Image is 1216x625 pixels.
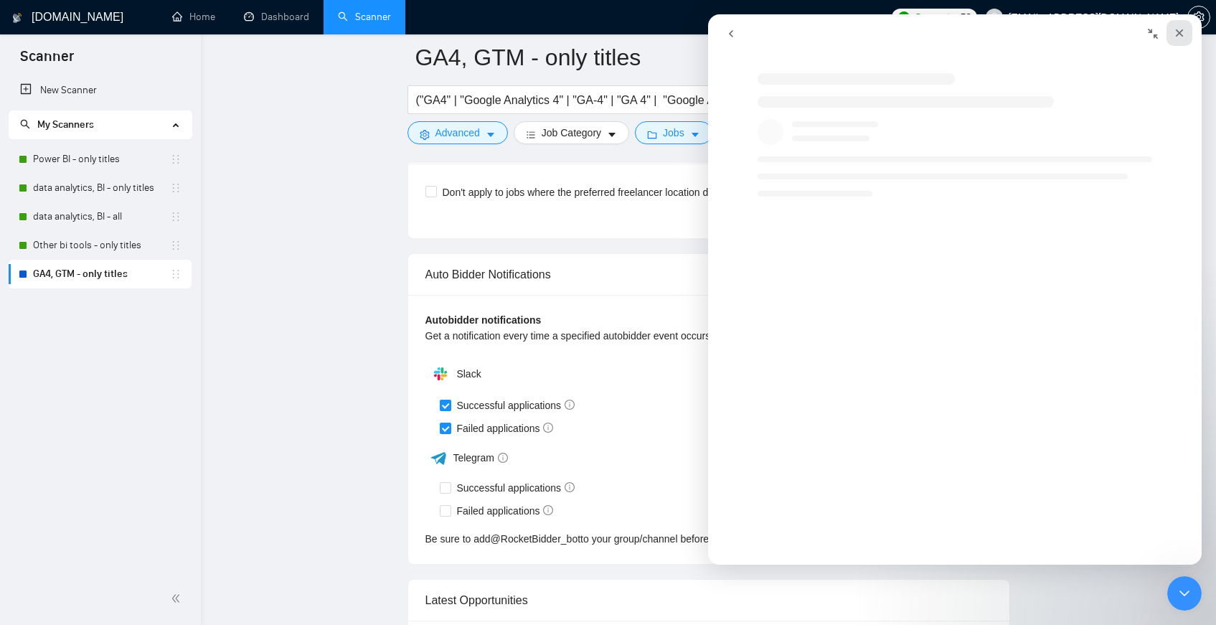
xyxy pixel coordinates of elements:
[407,121,508,144] button: settingAdvancedcaret-down
[37,118,94,131] span: My Scanners
[989,12,999,22] span: user
[420,129,430,140] span: setting
[425,328,851,344] div: Get a notification every time a specified autobidder event occurs.
[338,11,391,23] a: searchScanner
[914,9,957,25] span: Connects:
[708,14,1202,565] iframe: Intercom live chat
[663,125,684,141] span: Jobs
[451,420,560,436] span: Failed applications
[451,480,581,496] span: Successful applications
[543,505,553,515] span: info-circle
[898,11,910,23] img: upwork-logo.png
[171,591,185,606] span: double-left
[456,368,481,380] span: Slack
[170,182,182,194] span: holder
[33,260,170,288] a: GA4, GTM - only titles
[451,503,560,519] span: Failed applications
[542,125,601,141] span: Job Category
[437,184,925,200] span: Don't apply to jobs where the preferred freelancer location doesn't match your selected freelance...
[426,360,455,388] img: hpQkSZIkSZIkSZIkSZIkSZIkSZIkSZIkSZIkSZIkSZIkSZIkSZIkSZIkSZIkSZIkSZIkSZIkSZIkSZIkSZIkSZIkSZIkSZIkS...
[172,11,215,23] a: homeHome
[961,9,971,25] span: 58
[486,129,496,140] span: caret-down
[33,231,170,260] a: Other bi tools - only titles
[20,76,180,105] a: New Scanner
[33,202,170,231] a: data analytics, BI - all
[33,145,170,174] a: Power BI - only titles
[20,119,30,129] span: search
[1187,6,1210,29] button: setting
[526,129,536,140] span: bars
[425,580,992,621] div: Latest Opportunities
[9,202,192,231] li: data analytics, BI - all
[1188,11,1210,23] span: setting
[435,125,480,141] span: Advanced
[690,129,700,140] span: caret-down
[565,482,575,492] span: info-circle
[244,11,309,23] a: dashboardDashboard
[9,231,192,260] li: Other bi tools - only titles
[607,129,617,140] span: caret-down
[425,254,992,295] div: Auto Bidder Notifications
[20,118,94,131] span: My Scanners
[9,260,192,288] li: GA4, GTM - only titles
[170,240,182,251] span: holder
[453,452,508,464] span: Telegram
[498,453,508,463] span: info-circle
[170,211,182,222] span: holder
[33,174,170,202] a: data analytics, BI - only titles
[9,174,192,202] li: data analytics, BI - only titles
[514,121,629,144] button: barsJob Categorycaret-down
[1187,11,1210,23] a: setting
[430,449,448,467] img: ww3wtPAAAAAElFTkSuQmCC
[425,531,992,547] div: Be sure to add to your group/channel before you run the command
[415,39,981,75] input: Scanner name...
[647,129,657,140] span: folder
[9,76,192,105] li: New Scanner
[451,398,581,413] span: Successful applications
[565,400,575,410] span: info-circle
[491,531,581,547] a: @RocketBidder_bot
[1167,576,1202,611] iframe: Intercom live chat
[170,154,182,165] span: holder
[170,268,182,280] span: holder
[9,145,192,174] li: Power BI - only titles
[9,46,85,76] span: Scanner
[416,91,799,109] input: Search Freelance Jobs...
[12,6,22,29] img: logo
[425,314,542,326] b: Autobidder notifications
[635,121,712,144] button: folderJobscaret-down
[543,423,553,433] span: info-circle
